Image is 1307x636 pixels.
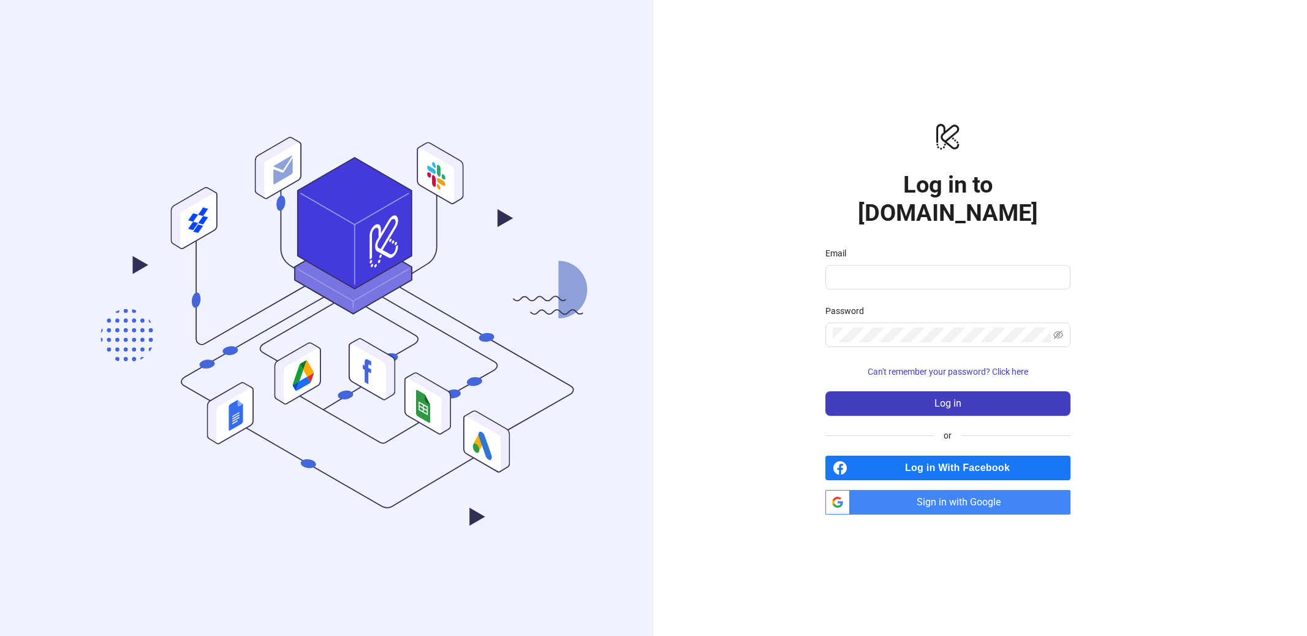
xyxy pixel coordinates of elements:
button: Log in [825,391,1070,416]
span: Log in With Facebook [852,456,1070,480]
a: Log in With Facebook [825,456,1070,480]
input: Email [833,270,1061,285]
span: eye-invisible [1053,330,1063,340]
span: Can't remember your password? Click here [868,367,1028,377]
button: Can't remember your password? Click here [825,362,1070,381]
a: Can't remember your password? Click here [825,367,1070,377]
h1: Log in to [DOMAIN_NAME] [825,170,1070,227]
label: Email [825,247,854,260]
span: Log in [934,398,961,409]
input: Password [833,328,1051,342]
span: or [934,429,961,442]
label: Password [825,304,872,318]
span: Sign in with Google [855,490,1070,515]
a: Sign in with Google [825,490,1070,515]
